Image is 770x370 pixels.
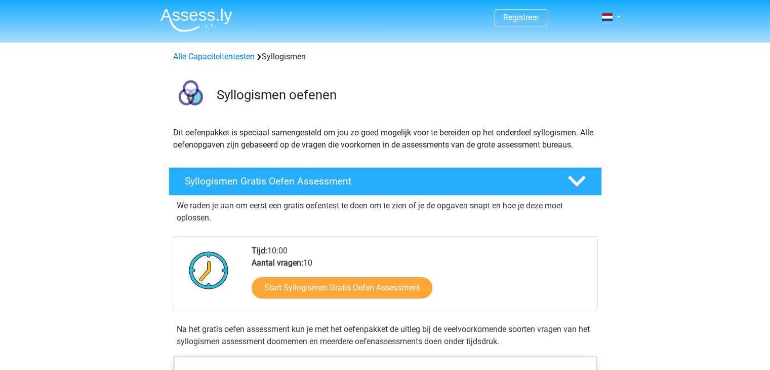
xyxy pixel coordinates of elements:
a: Start Syllogismen Gratis Oefen Assessment [252,277,432,299]
div: Na het gratis oefen assessment kun je met het oefenpakket de uitleg bij de veelvoorkomende soorte... [173,323,598,348]
a: Registreer [503,13,539,22]
a: Syllogismen Gratis Oefen Assessment [165,167,606,196]
a: Alle Capaciteitentesten [173,52,255,61]
b: Aantal vragen: [252,258,303,268]
div: 10:00 10 [244,245,597,311]
img: syllogismen [169,75,212,118]
b: Tijd: [252,246,267,255]
img: Assessly [160,8,232,32]
h4: Syllogismen Gratis Oefen Assessment [185,175,551,187]
div: Syllogismen [169,51,601,63]
p: Dit oefenpakket is speciaal samengesteld om jou zo goed mogelijk voor te bereiden op het onderdee... [173,127,597,151]
p: We raden je aan om eerst een gratis oefentest te doen om te zien of je de opgaven snapt en hoe je... [177,200,594,224]
img: Klok [183,245,234,295]
h3: Syllogismen oefenen [217,87,594,103]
